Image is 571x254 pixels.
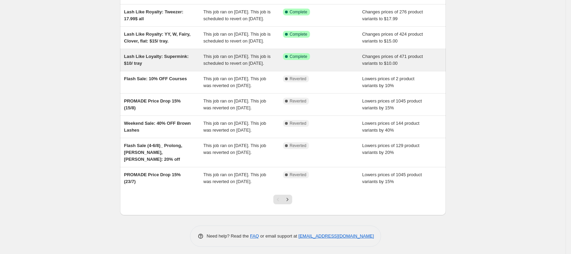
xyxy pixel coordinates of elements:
span: Lash Like Royalty: YY, W, Fairy, Clover, flat: $15/ tray. [124,32,191,44]
span: Lowers prices of 129 product variants by 20% [362,143,419,155]
span: Complete [290,54,307,59]
span: Changes prices of 276 product variants to $17.99 [362,9,423,21]
span: This job ran on [DATE]. This job is scheduled to revert on [DATE]. [203,32,271,44]
span: Flash Sale (4-6/8)_ Prolong, [PERSON_NAME], [PERSON_NAME]: 20% off [124,143,182,162]
button: Next [283,195,292,204]
a: FAQ [250,233,259,239]
span: Changes prices of 471 product variants to $10.00 [362,54,423,66]
span: Reverted [290,172,307,178]
span: This job ran on [DATE]. This job was reverted on [DATE]. [203,172,266,184]
span: or email support at [259,233,298,239]
span: Reverted [290,143,307,148]
span: PROMADE Price Drop 15% (15/8) [124,98,181,110]
span: Complete [290,32,307,37]
span: This job ran on [DATE]. This job was reverted on [DATE]. [203,143,266,155]
span: Lowers prices of 1045 product variants by 15% [362,98,422,110]
span: Lash Like Royalty: Tweezer: 17.99$ all [124,9,183,21]
span: This job ran on [DATE]. This job is scheduled to revert on [DATE]. [203,9,271,21]
span: Changes prices of 424 product variants to $15.00 [362,32,423,44]
span: Lash Like Loyalty: Supermink: $10/ tray [124,54,189,66]
span: Lowers prices of 2 product variants by 10% [362,76,414,88]
span: Complete [290,9,307,15]
span: This job ran on [DATE]. This job was reverted on [DATE]. [203,98,266,110]
span: Lowers prices of 1045 product variants by 15% [362,172,422,184]
span: Lowers prices of 144 product variants by 40% [362,121,419,133]
span: This job ran on [DATE]. This job is scheduled to revert on [DATE]. [203,54,271,66]
span: Need help? Read the [207,233,250,239]
span: Flash Sale: 10% OFF Courses [124,76,187,81]
span: Reverted [290,121,307,126]
span: This job ran on [DATE]. This job was reverted on [DATE]. [203,121,266,133]
a: [EMAIL_ADDRESS][DOMAIN_NAME] [298,233,374,239]
span: This job ran on [DATE]. This job was reverted on [DATE]. [203,76,266,88]
nav: Pagination [273,195,292,204]
span: Reverted [290,76,307,82]
span: Weekend Sale: 40% OFF Brown Lashes [124,121,191,133]
span: PROMADE Price Drop 15% (23/7) [124,172,181,184]
span: Reverted [290,98,307,104]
